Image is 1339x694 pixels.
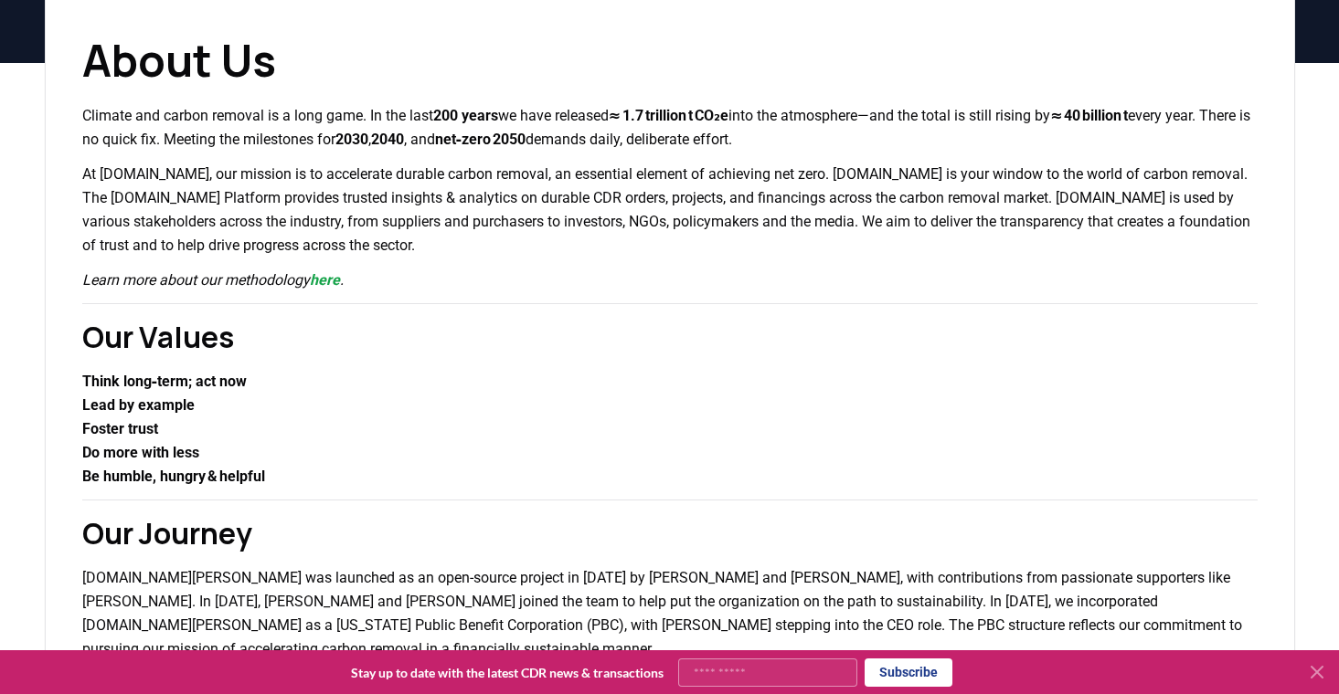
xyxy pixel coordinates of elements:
[82,271,344,289] em: Learn more about our methodology .
[433,107,498,124] strong: 200 years
[335,131,368,148] strong: 2030
[82,315,1258,359] h2: Our Values
[609,107,728,124] strong: ≈ 1.7 trillion t CO₂e
[82,511,1258,555] h2: Our Journey
[82,27,1258,93] h1: About Us
[82,420,158,437] strong: Foster trust
[82,396,195,414] strong: Lead by example
[435,131,526,148] strong: net‑zero 2050
[1050,107,1128,124] strong: ≈ 40 billion t
[82,104,1258,152] p: Climate and carbon removal is a long game. In the last we have released into the atmosphere—and t...
[82,444,199,461] strong: Do more with less
[82,468,265,485] strong: Be humble, hungry & helpful
[82,373,248,390] strong: Think long‑term; act now
[310,271,340,289] a: here
[371,131,404,148] strong: 2040
[82,163,1258,258] p: At [DOMAIN_NAME], our mission is to accelerate durable carbon removal, an essential element of ac...
[82,566,1258,661] p: [DOMAIN_NAME][PERSON_NAME] was launched as an open-source project in [DATE] by [PERSON_NAME] and ...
